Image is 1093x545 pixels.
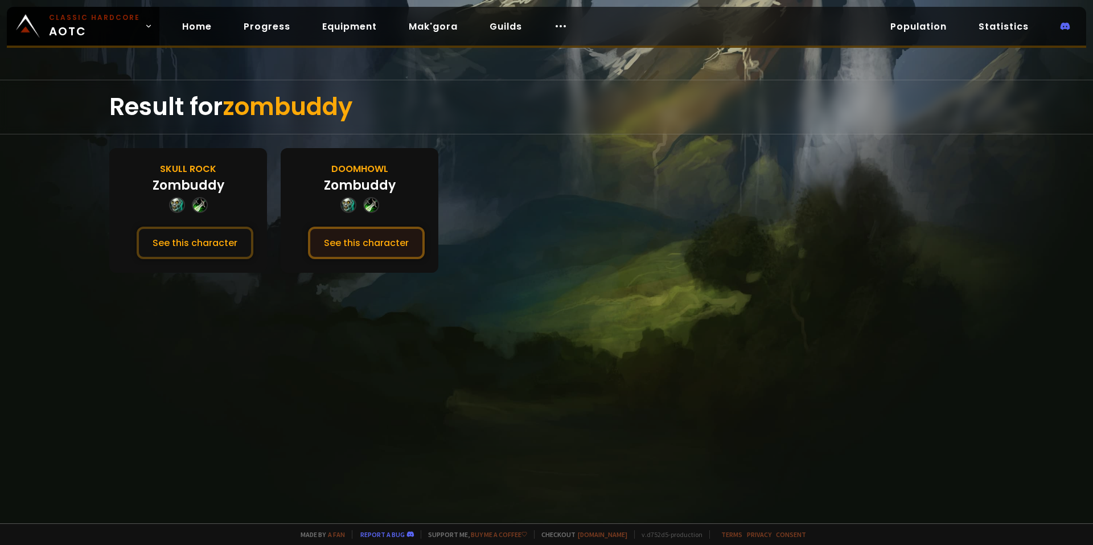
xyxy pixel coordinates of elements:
a: Home [173,15,221,38]
span: Support me, [421,530,527,539]
div: Zombuddy [324,176,396,195]
a: Equipment [313,15,386,38]
span: zombuddy [223,90,352,124]
a: [DOMAIN_NAME] [578,530,627,539]
span: Made by [294,530,345,539]
a: Terms [721,530,742,539]
span: AOTC [49,13,140,40]
span: v. d752d5 - production [634,530,702,539]
a: Guilds [480,15,531,38]
button: See this character [137,227,253,259]
div: Result for [109,80,984,134]
a: Buy me a coffee [471,530,527,539]
div: Zombuddy [153,176,224,195]
a: Report a bug [360,530,405,539]
a: Classic HardcoreAOTC [7,7,159,46]
a: Mak'gora [400,15,467,38]
a: Progress [235,15,299,38]
button: See this character [308,227,425,259]
a: Privacy [747,530,771,539]
span: Checkout [534,530,627,539]
a: Population [881,15,956,38]
a: Statistics [969,15,1038,38]
div: Doomhowl [331,162,388,176]
small: Classic Hardcore [49,13,140,23]
a: a fan [328,530,345,539]
div: Skull Rock [160,162,216,176]
a: Consent [776,530,806,539]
